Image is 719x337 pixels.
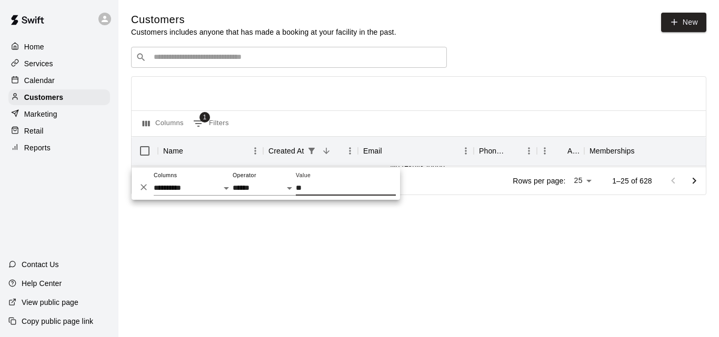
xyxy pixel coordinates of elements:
[24,142,51,153] p: Reports
[513,176,565,186] p: Rows per page:
[24,109,57,119] p: Marketing
[304,144,319,158] button: Show filters
[296,171,311,179] label: Value
[247,143,263,159] button: Menu
[140,115,186,132] button: Select columns
[479,136,506,166] div: Phone Number
[8,140,110,156] a: Reports
[154,171,177,179] label: Columns
[553,144,567,158] button: Sort
[22,297,78,308] p: View public page
[24,92,63,103] p: Customers
[199,112,210,122] span: 1
[22,259,59,270] p: Contact Us
[590,136,635,166] div: Memberships
[363,136,382,166] div: Email
[8,56,110,72] a: Services
[24,42,44,52] p: Home
[537,143,553,159] button: Menu
[183,144,198,158] button: Sort
[268,136,304,166] div: Created At
[191,115,232,132] button: Show filters
[567,136,579,166] div: Age
[506,144,521,158] button: Sort
[263,136,358,166] div: Created At
[233,171,256,179] label: Operator
[570,173,595,188] div: 25
[158,136,263,166] div: Name
[342,143,358,159] button: Menu
[537,136,584,166] div: Age
[684,170,705,191] button: Go to next page
[304,144,319,158] div: 1 active filter
[458,143,474,159] button: Menu
[22,278,62,289] p: Help Center
[612,176,652,186] p: 1–25 of 628
[163,136,183,166] div: Name
[131,27,396,37] p: Customers includes anyone that has made a booking at your facility in the past.
[22,316,93,326] p: Copy public page link
[319,144,334,158] button: Sort
[661,13,706,32] a: New
[24,75,55,86] p: Calendar
[8,106,110,122] a: Marketing
[382,144,397,158] button: Sort
[136,179,152,195] button: Delete
[132,166,706,167] div: No results found.
[131,47,447,68] div: Search customers by name or email
[521,143,537,159] button: Menu
[8,89,110,105] a: Customers
[132,168,400,200] div: Show filters
[8,73,110,88] a: Calendar
[358,136,474,166] div: Email
[24,126,44,136] p: Retail
[8,39,110,55] a: Home
[8,123,110,139] a: Retail
[24,58,53,69] p: Services
[131,13,396,27] h5: Customers
[474,136,537,166] div: Phone Number
[635,144,650,158] button: Sort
